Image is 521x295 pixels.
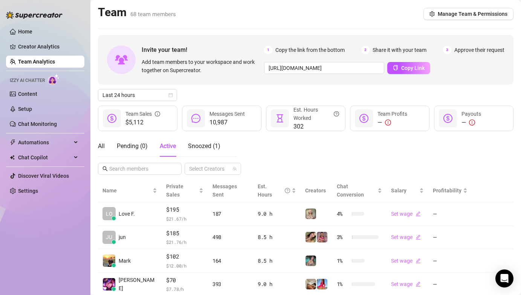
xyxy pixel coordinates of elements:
[212,233,249,241] div: 498
[361,46,370,54] span: 2
[10,77,45,84] span: Izzy AI Chatter
[264,46,272,54] span: 1
[285,182,290,199] span: question-circle
[209,118,245,127] span: 10,987
[18,41,78,53] a: Creator Analytics
[103,254,115,267] img: Mark
[337,257,349,265] span: 1 %
[306,279,316,289] img: Chloe (VIP)
[98,179,162,202] th: Name
[48,74,60,85] img: AI Chatter
[119,257,131,265] span: Mark
[102,186,151,195] span: Name
[443,46,451,54] span: 3
[275,114,284,123] span: hourglass
[18,29,32,35] a: Home
[293,106,339,122] div: Est. Hours Worked
[125,110,160,118] div: Team Sales
[317,279,327,289] img: Maddie (VIP)
[461,118,481,127] div: —
[166,285,203,293] span: $ 7.78 /h
[391,211,421,217] a: Set wageedit
[142,58,261,74] span: Add team members to your workspace and work together on Supercreator.
[337,280,349,288] span: 1 %
[166,276,203,285] span: $70
[258,233,296,241] div: 8.5 h
[454,46,504,54] span: Approve their request
[191,114,200,123] span: message
[106,210,113,218] span: LO
[18,136,72,148] span: Automations
[212,210,249,218] div: 187
[428,226,472,250] td: —
[168,93,173,97] span: calendar
[306,232,316,242] img: Mocha (VIP)
[232,166,237,171] span: team
[102,166,108,171] span: search
[301,179,332,202] th: Creators
[119,276,157,292] span: [PERSON_NAME]
[387,62,430,74] button: Copy Link
[166,183,183,198] span: Private Sales
[423,8,513,20] button: Manage Team & Permissions
[188,142,220,150] span: Snoozed ( 1 )
[109,165,171,173] input: Search members
[337,183,364,198] span: Chat Conversion
[258,210,296,218] div: 9.0 h
[209,111,245,117] span: Messages Sent
[416,281,421,287] span: edit
[391,281,421,287] a: Set wageedit
[166,215,203,222] span: $ 21.67 /h
[391,234,421,240] a: Set wageedit
[433,188,461,194] span: Profitability
[103,278,115,290] img: Billie
[119,210,135,218] span: Love F.
[495,269,513,287] div: Open Intercom Messenger
[438,11,507,17] span: Manage Team & Permissions
[6,11,63,19] img: logo-BBDzfeDw.svg
[166,205,203,214] span: $195
[337,210,349,218] span: 4 %
[385,120,391,126] span: exclamation-circle
[166,238,203,246] span: $ 21.76 /h
[106,233,112,241] span: JU
[18,188,38,194] a: Settings
[212,257,249,265] div: 164
[119,233,126,241] span: jun
[107,114,116,123] span: dollar-circle
[98,142,105,151] div: All
[142,45,264,54] span: Invite your team!
[166,229,203,238] span: $185
[18,121,57,127] a: Chat Monitoring
[18,173,69,179] a: Discover Viral Videos
[428,249,472,273] td: —
[10,139,16,145] span: thunderbolt
[10,155,15,160] img: Chat Copilot
[102,89,173,101] span: Last 24 hours
[428,202,472,226] td: —
[416,211,421,216] span: edit
[18,106,32,112] a: Setup
[98,5,176,20] h2: Team
[443,114,452,123] span: dollar-circle
[391,258,421,264] a: Set wageedit
[212,280,249,288] div: 393
[258,182,290,199] div: Est. Hours
[429,11,435,17] span: setting
[337,233,349,241] span: 3 %
[125,118,160,127] span: $5,112
[130,11,176,18] span: 68 team members
[461,111,481,117] span: Payouts
[377,118,407,127] div: —
[377,111,407,117] span: Team Profits
[275,46,345,54] span: Copy the link from the bottom
[317,232,327,242] img: Tabby (VIP)
[416,258,421,263] span: edit
[306,209,316,219] img: Ellie (VIP)
[293,122,339,131] span: 302
[258,280,296,288] div: 9.0 h
[155,110,160,118] span: info-circle
[469,120,475,126] span: exclamation-circle
[18,59,55,65] a: Team Analytics
[212,183,237,198] span: Messages Sent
